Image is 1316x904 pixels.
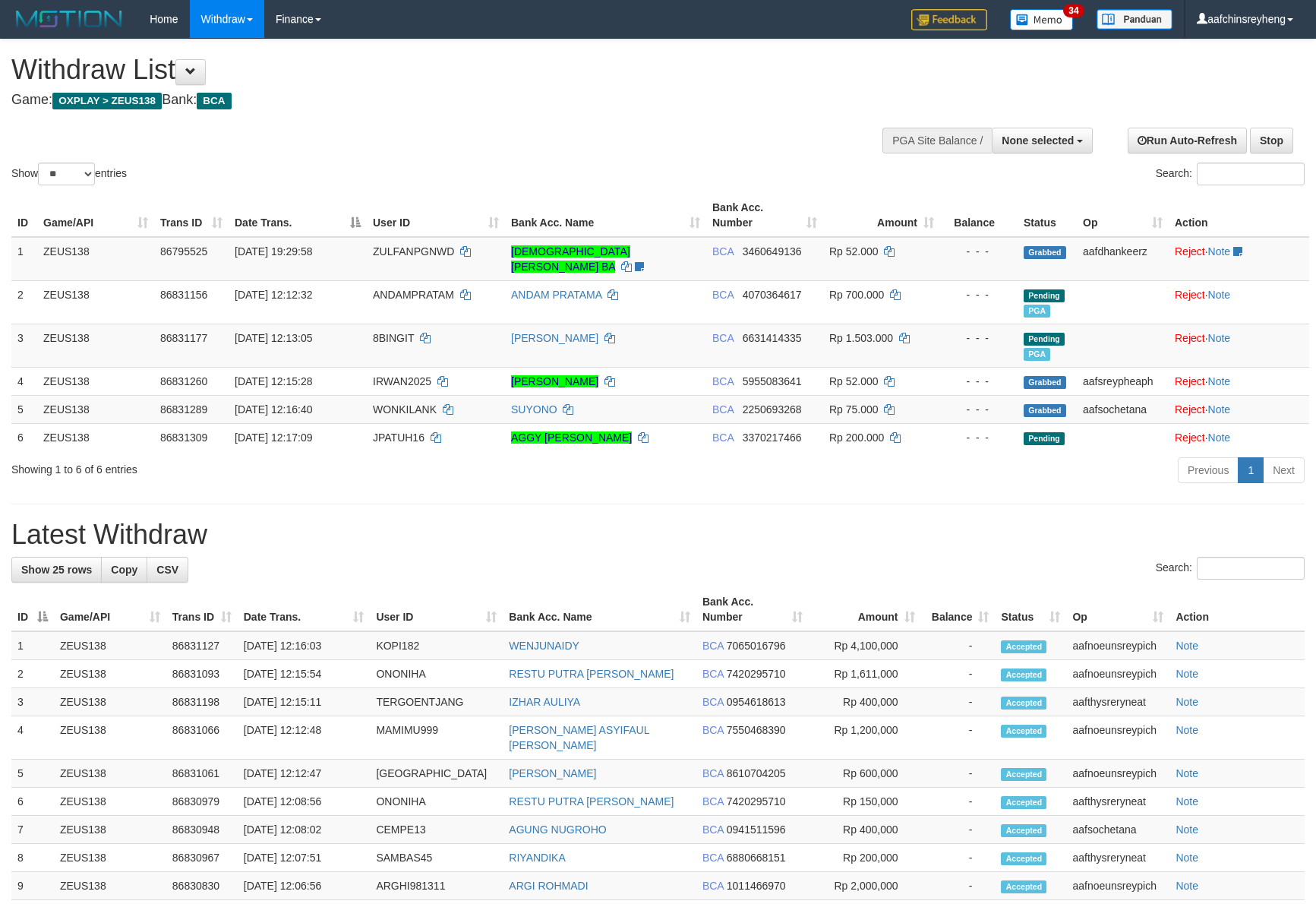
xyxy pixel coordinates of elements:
th: Game/API: activate to sort column ascending [37,194,154,237]
span: BCA [712,431,734,444]
td: ZEUS138 [54,844,166,872]
td: ZEUS138 [54,788,166,816]
span: Accepted [1001,880,1046,893]
span: ANDAMPRATAM [373,289,454,301]
span: 86831309 [160,431,207,444]
td: · [1169,324,1309,367]
td: - [921,844,996,872]
img: panduan.png [1097,9,1172,30]
span: Marked by aafnoeunsreypich [1024,305,1050,318]
td: ZEUS138 [37,423,154,451]
td: - [921,660,996,688]
span: Copy 3460649136 to clipboard [743,245,802,258]
td: [DATE] 12:15:11 [238,688,371,716]
td: ZEUS138 [54,816,166,844]
a: Note [1176,696,1198,708]
td: Rp 2,000,000 [809,872,921,900]
td: [DATE] 12:06:56 [238,872,371,900]
td: aafthysreryneat [1066,844,1169,872]
a: Copy [101,557,147,583]
th: User ID: activate to sort column ascending [370,588,503,631]
td: Rp 600,000 [809,760,921,788]
span: Copy [111,564,137,576]
span: BCA [702,767,724,779]
span: Copy 6631414335 to clipboard [743,332,802,344]
th: ID: activate to sort column descending [11,588,54,631]
th: Op: activate to sort column ascending [1066,588,1169,631]
a: Note [1208,289,1231,301]
span: Copy 7065016796 to clipboard [727,640,786,652]
td: Rp 4,100,000 [809,631,921,660]
td: Rp 400,000 [809,688,921,716]
td: 86830948 [166,816,238,844]
span: Accepted [1001,768,1046,781]
span: Accepted [1001,697,1046,710]
th: Game/API: activate to sort column ascending [54,588,166,631]
a: Show 25 rows [11,557,102,583]
span: BCA [702,668,724,680]
span: Copy 7420295710 to clipboard [727,795,786,808]
a: Note [1208,403,1231,416]
div: - - - [946,374,1011,389]
td: aafdhankeerz [1077,237,1169,281]
td: 1 [11,631,54,660]
td: - [921,631,996,660]
td: · [1169,367,1309,395]
span: Grabbed [1024,376,1066,389]
th: Bank Acc. Name: activate to sort column ascending [503,588,696,631]
td: - [921,688,996,716]
span: Copy 0954618613 to clipboard [727,696,786,708]
img: Feedback.jpg [911,9,987,30]
td: ZEUS138 [54,872,166,900]
span: BCA [702,640,724,652]
td: Rp 1,611,000 [809,660,921,688]
th: Trans ID: activate to sort column ascending [166,588,238,631]
td: ZEUS138 [37,280,154,324]
a: Next [1263,457,1305,483]
span: Copy 8610704205 to clipboard [727,767,786,779]
span: Accepted [1001,824,1046,837]
th: Date Trans.: activate to sort column ascending [238,588,371,631]
span: Accepted [1001,725,1046,738]
div: - - - [946,287,1011,302]
td: [DATE] 12:12:47 [238,760,371,788]
td: Rp 200,000 [809,844,921,872]
a: RESTU PUTRA [PERSON_NAME] [509,795,674,808]
span: 86795525 [160,245,207,258]
h4: Game: Bank: [11,93,862,108]
span: BCA [702,823,724,836]
th: Action [1169,588,1305,631]
td: [DATE] 12:15:54 [238,660,371,688]
th: ID [11,194,37,237]
td: ZEUS138 [54,716,166,760]
a: AGUNG NUGROHO [509,823,606,836]
td: · [1169,423,1309,451]
span: Accepted [1001,852,1046,865]
td: - [921,716,996,760]
a: Note [1208,332,1231,344]
span: Accepted [1001,640,1046,653]
span: [DATE] 12:17:09 [235,431,312,444]
td: 3 [11,688,54,716]
label: Search: [1156,557,1305,580]
a: [DEMOGRAPHIC_DATA][PERSON_NAME] BA [511,245,630,273]
span: [DATE] 12:12:32 [235,289,312,301]
td: 3 [11,324,37,367]
span: Pending [1024,432,1065,445]
td: aafsreypheaph [1077,367,1169,395]
td: Rp 400,000 [809,816,921,844]
span: 86831289 [160,403,207,416]
td: 86830979 [166,788,238,816]
td: aafnoeunsreypich [1066,872,1169,900]
img: MOTION_logo.png [11,8,127,30]
a: ARGI ROHMADI [509,880,588,892]
td: CEMPE13 [370,816,503,844]
div: Showing 1 to 6 of 6 entries [11,456,537,477]
td: ZEUS138 [54,631,166,660]
td: ZEUS138 [37,237,154,281]
td: ONONIHA [370,660,503,688]
a: Reject [1175,332,1205,344]
a: Note [1176,668,1198,680]
a: AGGY [PERSON_NAME] [511,431,632,444]
a: Note [1176,852,1198,864]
